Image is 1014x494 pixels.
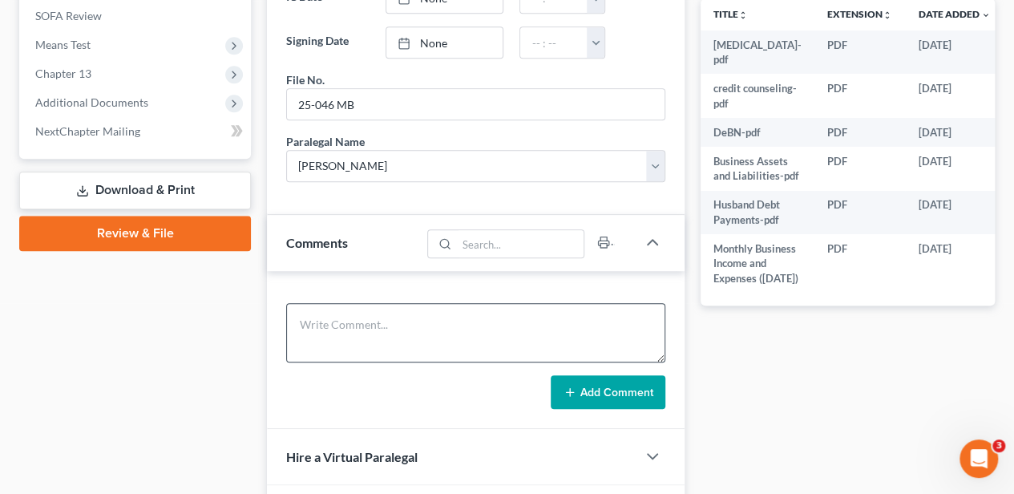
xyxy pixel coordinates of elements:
span: Chapter 13 [35,67,91,80]
a: Date Added expand_more [918,8,990,20]
td: PDF [814,147,905,191]
td: [DATE] [905,147,1003,191]
i: expand_more [980,10,990,20]
span: Additional Documents [35,95,148,109]
td: PDF [814,191,905,235]
td: [DATE] [905,30,1003,75]
td: [MEDICAL_DATA]-pdf [701,30,814,75]
span: NextChapter Mailing [35,124,140,138]
button: Add Comment [551,375,665,409]
td: Business Assets and Liabilities-pdf [701,147,814,191]
td: PDF [814,74,905,118]
a: Titleunfold_more [713,8,748,20]
label: Signing Date [278,26,377,59]
a: SOFA Review [22,2,251,30]
td: DeBN-pdf [701,118,814,147]
span: SOFA Review [35,9,102,22]
a: NextChapter Mailing [22,117,251,146]
i: unfold_more [883,10,892,20]
span: Comments [286,235,348,250]
td: [DATE] [905,234,1003,293]
td: [DATE] [905,118,1003,147]
td: Monthly Business Income and Expenses ([DATE]) [701,234,814,293]
a: None [386,27,503,58]
i: unfold_more [738,10,748,20]
span: Means Test [35,38,91,51]
iframe: Intercom live chat [959,439,998,478]
td: credit counseling-pdf [701,74,814,118]
a: Download & Print [19,172,251,209]
div: File No. [286,71,325,88]
td: [DATE] [905,191,1003,235]
td: PDF [814,118,905,147]
input: Search... [457,230,584,257]
span: Hire a Virtual Paralegal [286,449,418,464]
a: Review & File [19,216,251,251]
a: Extensionunfold_more [827,8,892,20]
td: [DATE] [905,74,1003,118]
td: Husband Debt Payments-pdf [701,191,814,235]
span: 3 [992,439,1005,452]
td: PDF [814,30,905,75]
input: -- [287,89,665,119]
input: -- : -- [520,27,588,58]
div: Paralegal Name [286,133,365,150]
td: PDF [814,234,905,293]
